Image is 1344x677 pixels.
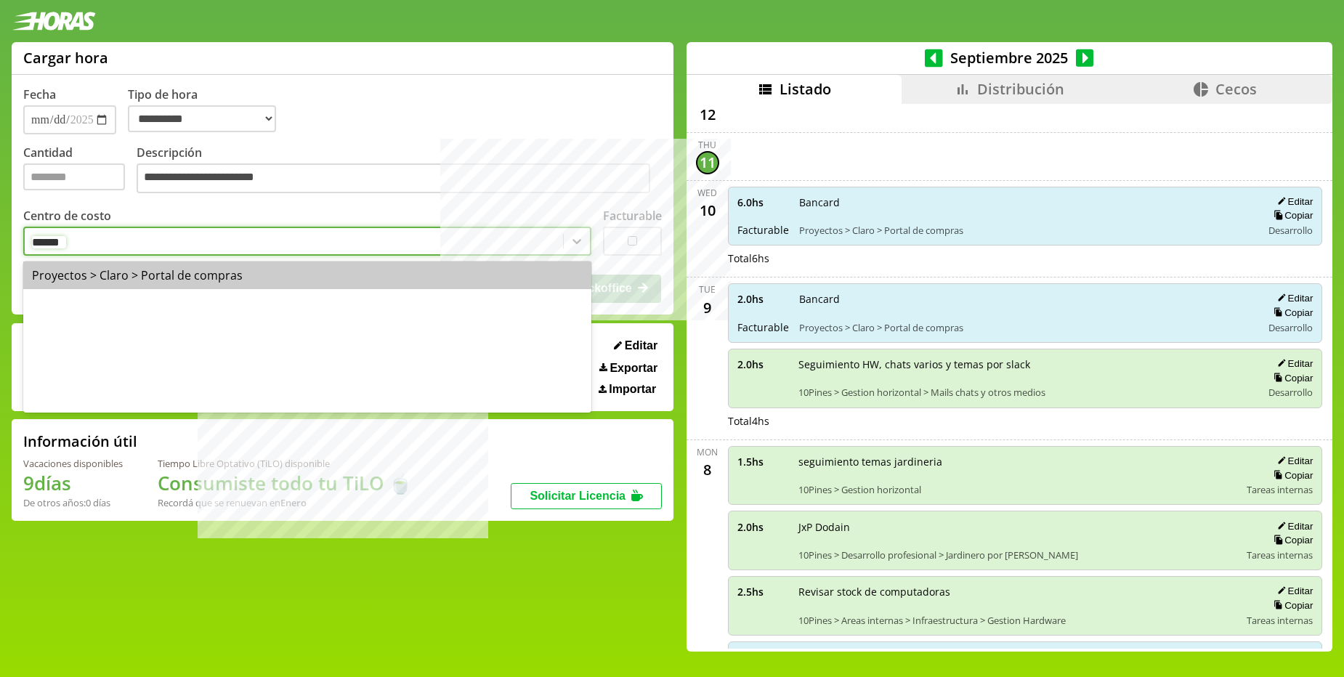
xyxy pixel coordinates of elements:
span: 1.5 hs [737,455,788,469]
span: Cecos [1215,79,1257,99]
button: Solicitar Licencia [511,483,662,509]
div: Tue [699,283,716,296]
button: Editar [1273,357,1313,370]
span: Facturable [737,320,789,334]
div: 11 [696,151,719,174]
img: logotipo [12,12,96,31]
div: Wed [697,187,717,199]
button: Exportar [595,361,662,376]
button: Editar [1273,292,1313,304]
span: Listado [780,79,831,99]
button: Editar [1273,520,1313,532]
div: 8 [696,458,719,482]
span: 10Pines > Gestion horizontal [798,483,1237,496]
b: Enero [280,496,307,509]
span: JxP Dodain [798,520,1237,534]
textarea: Descripción [137,163,650,194]
div: Total 6 hs [728,251,1323,265]
div: 10 [696,199,719,222]
span: Exportar [610,362,657,375]
label: Descripción [137,145,662,198]
span: Tareas internas [1247,483,1313,496]
h2: Información útil [23,431,137,451]
span: 10Pines > Areas internas > Infraestructura > Gestion Hardware [798,614,1237,627]
span: Bancard [799,195,1252,209]
span: Facturable [737,223,789,237]
label: Tipo de hora [128,86,288,134]
h1: Consumiste todo tu TiLO 🍵 [158,470,412,496]
span: Desarrollo [1268,321,1313,334]
div: Recordá que se renuevan en [158,496,412,509]
span: seguimiento temas jardineria [798,455,1237,469]
span: Tareas internas [1247,614,1313,627]
span: 2.5 hs [737,585,788,599]
div: 12 [696,103,719,126]
span: Importar [609,383,656,396]
div: 9 [696,296,719,319]
div: scrollable content [687,104,1332,649]
button: Copiar [1269,209,1313,222]
span: 6.0 hs [737,195,789,209]
span: Proyectos > Claro > Portal de compras [799,321,1252,334]
button: Editar [610,338,662,353]
select: Tipo de hora [128,105,276,132]
div: Vacaciones disponibles [23,457,123,470]
span: 2.0 hs [737,292,789,306]
span: 2.0 hs [737,357,788,371]
div: Proyectos > Claro > Portal de compras [23,262,591,289]
span: Editar [625,339,657,352]
label: Facturable [603,208,662,224]
span: Bancard [799,292,1252,306]
button: Editar [1273,585,1313,597]
span: Distribución [977,79,1064,99]
div: Thu [698,139,716,151]
span: Seguimiento HW, chats varios y temas por slack [798,357,1252,371]
h1: Cargar hora [23,48,108,68]
span: 10Pines > Gestion horizontal > Mails chats y otros medios [798,386,1252,399]
div: Tiempo Libre Optativo (TiLO) disponible [158,457,412,470]
div: Total 4 hs [728,414,1323,428]
button: Copiar [1269,307,1313,319]
span: 10Pines > Desarrollo profesional > Jardinero por [PERSON_NAME] [798,548,1237,562]
span: Solicitar Licencia [530,490,626,502]
button: Copiar [1269,599,1313,612]
label: Fecha [23,86,56,102]
label: Cantidad [23,145,137,198]
button: Editar [1273,455,1313,467]
span: Desarrollo [1268,386,1313,399]
span: 2.0 hs [737,520,788,534]
label: Centro de costo [23,208,111,224]
input: Cantidad [23,163,125,190]
button: Editar [1273,195,1313,208]
button: Copiar [1269,372,1313,384]
div: Mon [697,446,718,458]
div: De otros años: 0 días [23,496,123,509]
span: Revisar stock de computadoras [798,585,1237,599]
span: Desarrollo [1268,224,1313,237]
span: Proyectos > Claro > Portal de compras [799,224,1252,237]
span: Septiembre 2025 [943,48,1076,68]
h1: 9 días [23,470,123,496]
button: Copiar [1269,534,1313,546]
span: Tareas internas [1247,548,1313,562]
button: Copiar [1269,469,1313,482]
